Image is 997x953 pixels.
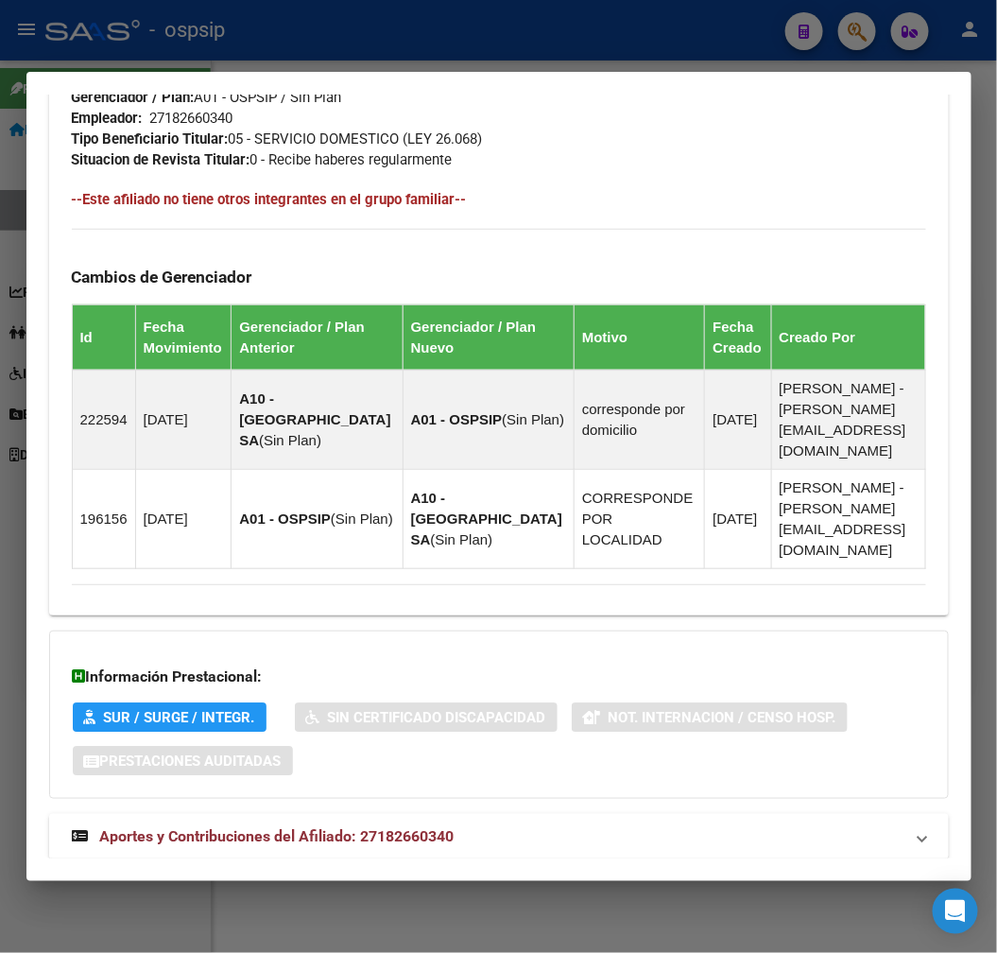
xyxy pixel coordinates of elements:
th: Gerenciador / Plan Anterior [232,304,403,370]
strong: Empleador: [72,110,143,127]
span: Sin Plan [264,432,317,448]
strong: A01 - OSPSIP [411,411,503,427]
th: Fecha Creado [705,304,771,370]
span: Sin Certificado Discapacidad [328,709,546,726]
span: Sin Plan [507,411,559,427]
td: [DATE] [705,370,771,469]
td: ( ) [403,370,574,469]
td: ( ) [232,469,403,568]
th: Gerenciador / Plan Nuevo [403,304,574,370]
strong: A10 - [GEOGRAPHIC_DATA] SA [239,390,390,448]
strong: A10 - [GEOGRAPHIC_DATA] SA [411,490,562,547]
button: Not. Internacion / Censo Hosp. [572,702,848,732]
td: ( ) [403,469,574,568]
button: SUR / SURGE / INTEGR. [73,702,266,732]
h3: Cambios de Gerenciador [72,267,926,287]
span: 0 - Recibe haberes regularmente [72,151,453,168]
span: SUR / SURGE / INTEGR. [104,709,255,726]
th: Id [72,304,135,370]
span: A01 - OSPSIP / Sin Plan [72,89,342,106]
mat-expansion-panel-header: Aportes y Contribuciones del Afiliado: 27182660340 [49,814,949,859]
button: Sin Certificado Discapacidad [295,702,558,732]
td: corresponde por domicilio [575,370,705,469]
strong: Situacion de Revista Titular: [72,151,250,168]
strong: A01 - OSPSIP [239,511,331,527]
span: Prestaciones Auditadas [100,753,282,770]
strong: Tipo Beneficiario Titular: [72,130,229,147]
td: 222594 [72,370,135,469]
span: 05 - SERVICIO DOMESTICO (LEY 26.068) [72,130,483,147]
span: Sin Plan [436,531,489,547]
span: Aportes y Contribuciones del Afiliado: 27182660340 [100,827,455,845]
h3: Información Prestacional: [73,666,925,688]
td: 196156 [72,469,135,568]
td: [DATE] [135,469,232,568]
span: Not. Internacion / Censo Hosp. [609,709,836,726]
td: ( ) [232,370,403,469]
td: CORRESPONDE POR LOCALIDAD [575,469,705,568]
div: 27182660340 [150,108,233,129]
button: Prestaciones Auditadas [73,746,293,775]
td: [PERSON_NAME] - [PERSON_NAME][EMAIL_ADDRESS][DOMAIN_NAME] [771,469,925,568]
td: [DATE] [705,469,771,568]
span: Sin Plan [335,511,388,527]
th: Fecha Movimiento [135,304,232,370]
div: Open Intercom Messenger [933,889,978,934]
th: Creado Por [771,304,925,370]
h4: --Este afiliado no tiene otros integrantes en el grupo familiar-- [72,189,926,210]
strong: Gerenciador / Plan: [72,89,195,106]
th: Motivo [575,304,705,370]
td: [PERSON_NAME] - [PERSON_NAME][EMAIL_ADDRESS][DOMAIN_NAME] [771,370,925,469]
td: [DATE] [135,370,232,469]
